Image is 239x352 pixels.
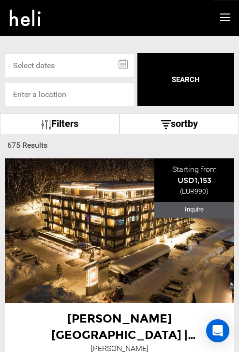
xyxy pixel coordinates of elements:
span: Starting from [172,165,217,174]
img: btn-icon.svg [42,120,51,129]
span: USD1,153 [178,176,211,185]
div: Open Intercom Messenger [206,319,229,342]
div: Inquire [154,202,234,218]
span: (EUR990) [180,187,209,195]
img: sort-icon.svg [161,120,171,129]
button: SEARCH [137,53,234,106]
input: Select dates [5,53,135,77]
input: Enter a location [5,82,135,106]
a: sortby [119,113,239,134]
